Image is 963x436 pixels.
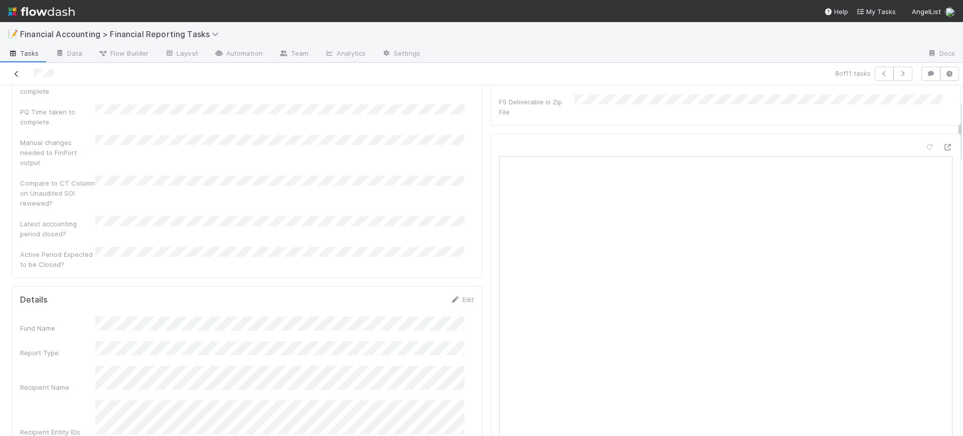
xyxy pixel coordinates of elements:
[20,178,95,208] div: Compare to CT Column on Unaudited SOI reviewed?
[450,296,474,304] a: Edit
[8,30,18,38] span: 📝
[374,46,428,62] a: Settings
[20,76,95,96] div: CQ Time taken to complete
[8,3,75,20] img: logo-inverted-e16ddd16eac7371096b0.svg
[206,46,271,62] a: Automation
[20,323,95,333] div: Fund Name
[47,46,90,62] a: Data
[98,48,148,58] span: Flow Builder
[90,46,156,62] a: Flow Builder
[271,46,316,62] a: Team
[835,68,871,78] span: 8 of 11 tasks
[20,29,224,39] span: Financial Accounting > Financial Reporting Tasks
[8,48,39,58] span: Tasks
[20,249,95,269] div: Active Period Expected to be Closed?
[156,46,206,62] a: Layout
[20,348,95,358] div: Report Type
[945,7,955,17] img: avatar_fee1282a-8af6-4c79-b7c7-bf2cfad99775.png
[20,295,48,305] h5: Details
[919,46,963,62] a: Docs
[499,97,574,117] div: FS Deliverable is Zip File
[20,382,95,392] div: Recipient Name
[824,7,848,17] div: Help
[856,7,896,17] a: My Tasks
[912,8,941,16] span: AngelList
[856,8,896,16] span: My Tasks
[20,219,95,239] div: Latest accounting period closed?
[20,137,95,168] div: Manual changes needed to FinPort output
[316,46,374,62] a: Analytics
[20,107,95,127] div: PQ Time taken to complete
